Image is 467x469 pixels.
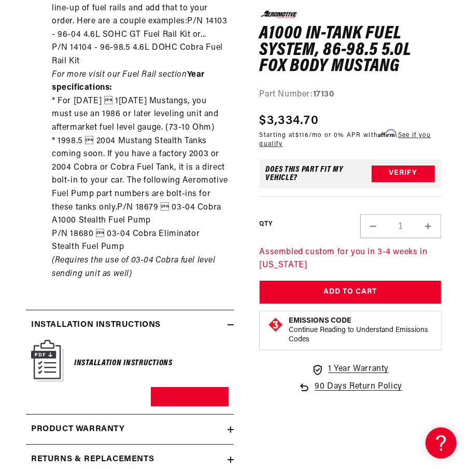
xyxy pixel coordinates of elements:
[289,317,434,345] button: Emissions CodeContinue Reading to Understand Emissions Codes
[52,71,187,79] em: For more visit our Fuel Rail section
[267,317,284,334] img: Emissions code
[52,256,216,278] em: (Requires the use of 03-04 Cobra fuel level sending unit as well)
[260,220,273,229] label: QTY
[289,326,434,345] p: Continue Reading to Understand Emissions Codes
[313,90,334,99] strong: 17130
[260,281,442,304] button: Add to Cart
[31,340,64,382] img: Instruction Manual
[328,363,389,377] span: 1 Year Warranty
[26,310,234,340] summary: Installation Instructions
[298,380,402,394] a: 90 Days Return Policy
[295,132,309,139] span: $116
[31,423,125,436] h2: Product warranty
[260,246,442,272] p: Assembled custom for you in 3-4 weeks in [US_STATE]
[74,356,173,370] h6: Installation Instructions
[31,319,161,332] h2: Installation Instructions
[260,88,442,102] div: Part Number:
[260,112,319,130] span: $3,334.70
[151,387,228,406] a: Download PDF
[260,130,442,149] p: Starting at /mo or 0% APR with .
[312,363,389,377] a: 1 Year Warranty
[31,453,154,466] h2: Returns & replacements
[289,318,352,325] strong: Emissions Code
[315,380,402,394] span: 90 Days Return Policy
[266,165,372,182] div: Does This part fit My vehicle?
[26,415,234,445] summary: Product warranty
[372,165,435,182] button: Verify
[260,26,442,75] h1: A1000 In-Tank Fuel System, 86-98.5 5.0L Fox Body Mustang
[378,130,396,137] span: Affirm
